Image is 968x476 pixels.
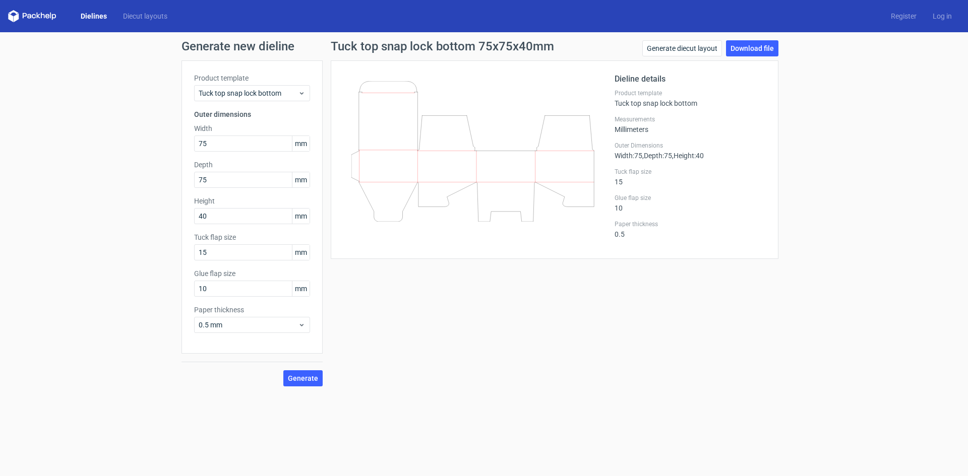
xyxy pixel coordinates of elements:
[642,40,722,56] a: Generate diecut layout
[73,11,115,21] a: Dielines
[615,168,766,176] label: Tuck flap size
[615,73,766,85] h2: Dieline details
[283,370,323,386] button: Generate
[615,194,766,202] label: Glue flap size
[194,160,310,170] label: Depth
[194,305,310,315] label: Paper thickness
[194,196,310,206] label: Height
[199,88,298,98] span: Tuck top snap lock bottom
[292,245,310,260] span: mm
[292,136,310,151] span: mm
[615,152,642,160] span: Width : 75
[615,115,766,133] div: Millimeters
[194,123,310,133] label: Width
[615,89,766,107] div: Tuck top snap lock bottom
[615,168,766,186] div: 15
[925,11,960,21] a: Log in
[292,281,310,296] span: mm
[194,268,310,279] label: Glue flap size
[292,209,310,224] span: mm
[292,172,310,187] span: mm
[615,220,766,228] label: Paper thickness
[615,89,766,97] label: Product template
[288,375,318,382] span: Generate
[615,142,766,150] label: Outer Dimensions
[194,232,310,242] label: Tuck flap size
[615,194,766,212] div: 10
[181,40,786,52] h1: Generate new dieline
[194,109,310,119] h3: Outer dimensions
[331,40,554,52] h1: Tuck top snap lock bottom 75x75x40mm
[726,40,778,56] a: Download file
[883,11,925,21] a: Register
[672,152,704,160] span: , Height : 40
[615,115,766,123] label: Measurements
[642,152,672,160] span: , Depth : 75
[615,220,766,238] div: 0.5
[194,73,310,83] label: Product template
[199,320,298,330] span: 0.5 mm
[115,11,175,21] a: Diecut layouts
